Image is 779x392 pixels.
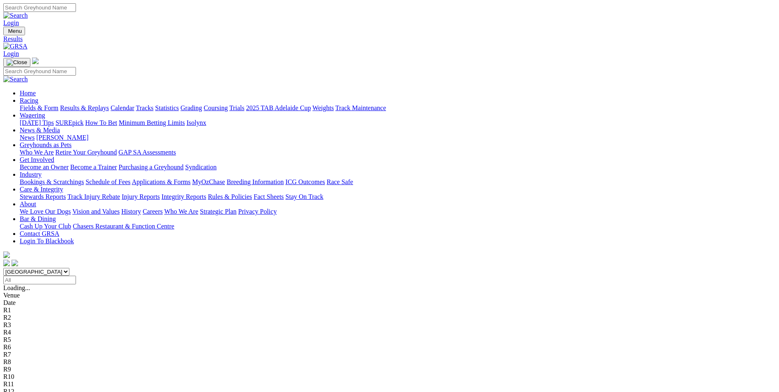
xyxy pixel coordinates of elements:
a: Who We Are [164,208,198,215]
a: Calendar [110,104,134,111]
a: Race Safe [326,178,353,185]
div: R4 [3,329,776,336]
div: News & Media [20,134,776,141]
input: Select date [3,276,76,284]
a: ICG Outcomes [285,178,325,185]
a: Breeding Information [227,178,284,185]
a: Coursing [204,104,228,111]
img: GRSA [3,43,28,50]
a: Applications & Forms [132,178,191,185]
a: Vision and Values [72,208,119,215]
div: Wagering [20,119,776,127]
a: Wagering [20,112,45,119]
div: R9 [3,366,776,373]
img: logo-grsa-white.png [32,58,39,64]
a: Minimum Betting Limits [119,119,185,126]
div: Get Involved [20,164,776,171]
a: Fact Sheets [254,193,284,200]
a: Weights [313,104,334,111]
a: Rules & Policies [208,193,252,200]
a: Trials [229,104,244,111]
div: R5 [3,336,776,344]
button: Toggle navigation [3,27,25,35]
a: Syndication [185,164,216,171]
a: Bookings & Scratchings [20,178,84,185]
a: How To Bet [85,119,117,126]
a: Industry [20,171,41,178]
div: R10 [3,373,776,380]
a: Careers [142,208,163,215]
a: Care & Integrity [20,186,63,193]
div: About [20,208,776,215]
a: Become a Trainer [70,164,117,171]
a: [DATE] Tips [20,119,54,126]
div: R2 [3,314,776,321]
a: Racing [20,97,38,104]
div: Industry [20,178,776,186]
div: R8 [3,358,776,366]
div: R6 [3,344,776,351]
a: Grading [181,104,202,111]
img: Search [3,76,28,83]
a: GAP SA Assessments [119,149,176,156]
a: Stay On Track [285,193,323,200]
img: Close [7,59,27,66]
a: Integrity Reports [161,193,206,200]
a: Tracks [136,104,154,111]
button: Toggle navigation [3,58,30,67]
div: R1 [3,307,776,314]
a: Greyhounds as Pets [20,141,71,148]
span: Loading... [3,284,30,291]
a: Login To Blackbook [20,238,74,244]
img: facebook.svg [3,260,10,266]
a: Home [20,90,36,97]
a: Track Maintenance [335,104,386,111]
img: twitter.svg [11,260,18,266]
img: logo-grsa-white.png [3,251,10,258]
a: 2025 TAB Adelaide Cup [246,104,311,111]
a: Purchasing a Greyhound [119,164,184,171]
a: Bar & Dining [20,215,56,222]
div: Bar & Dining [20,223,776,230]
a: Results & Replays [60,104,109,111]
a: Who We Are [20,149,54,156]
a: Get Involved [20,156,54,163]
a: MyOzChase [192,178,225,185]
a: News & Media [20,127,60,134]
a: Login [3,19,19,26]
a: Become an Owner [20,164,69,171]
div: R7 [3,351,776,358]
div: Racing [20,104,776,112]
a: We Love Our Dogs [20,208,71,215]
a: Contact GRSA [20,230,59,237]
a: [PERSON_NAME] [36,134,88,141]
span: Menu [8,28,22,34]
div: R3 [3,321,776,329]
a: Privacy Policy [238,208,277,215]
a: Login [3,50,19,57]
div: Care & Integrity [20,193,776,201]
div: Date [3,299,776,307]
a: Stewards Reports [20,193,66,200]
a: Track Injury Rebate [67,193,120,200]
a: About [20,201,36,208]
div: R11 [3,380,776,388]
input: Search [3,67,76,76]
a: History [121,208,141,215]
a: Statistics [155,104,179,111]
a: Strategic Plan [200,208,237,215]
a: Results [3,35,776,43]
a: Schedule of Fees [85,178,130,185]
a: Fields & Form [20,104,58,111]
a: Injury Reports [122,193,160,200]
input: Search [3,3,76,12]
div: Venue [3,292,776,299]
a: Chasers Restaurant & Function Centre [73,223,174,230]
div: Greyhounds as Pets [20,149,776,156]
a: Cash Up Your Club [20,223,71,230]
a: Isolynx [186,119,206,126]
a: Retire Your Greyhound [55,149,117,156]
img: Search [3,12,28,19]
a: News [20,134,34,141]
